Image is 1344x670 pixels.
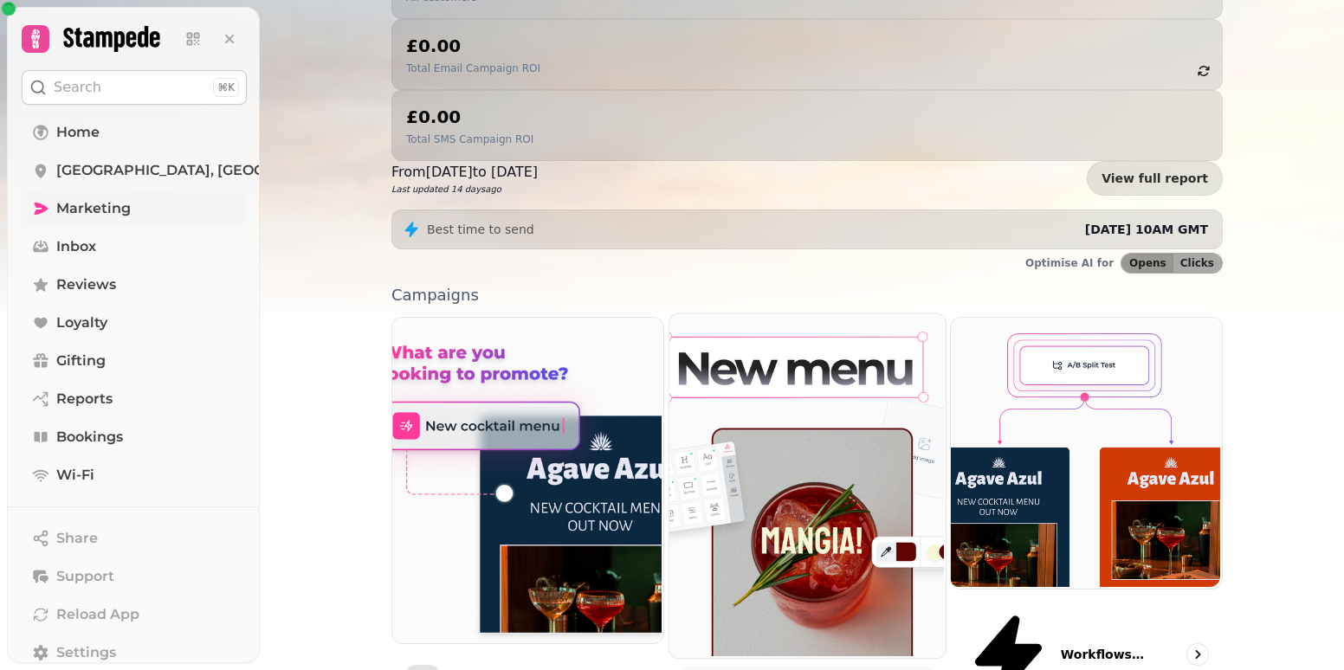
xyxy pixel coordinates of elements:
img: Email [667,312,943,656]
p: Search [54,77,101,98]
span: Wi-Fi [56,465,94,486]
span: Opens [1129,258,1166,268]
span: Settings [56,642,116,663]
span: Loyalty [56,312,107,333]
a: Settings [22,635,247,670]
span: Inbox [56,236,96,257]
a: Gifting [22,344,247,378]
a: Reports [22,382,247,416]
span: Marketing [56,198,131,219]
button: Opens [1121,254,1173,273]
p: Optimise AI for [1025,256,1114,270]
p: Total SMS Campaign ROI [406,132,533,146]
a: View full report [1087,161,1223,196]
p: Workflows (coming soon) [1061,646,1147,663]
button: Reload App [22,597,247,632]
div: ⌘K [213,78,239,97]
a: Marketing [22,191,247,226]
button: Clicks [1173,254,1222,273]
a: Inbox [22,229,247,264]
span: Gifting [56,351,106,371]
p: Last updated 14 days ago [391,183,538,196]
h2: £0.00 [406,105,533,129]
span: [GEOGRAPHIC_DATA], [GEOGRAPHIC_DATA] [56,160,372,181]
button: Share [22,521,247,556]
span: Reload App [56,604,139,625]
a: Bookings [22,420,247,454]
span: Bookings [56,427,123,448]
span: Support [56,566,114,587]
a: [GEOGRAPHIC_DATA], [GEOGRAPHIC_DATA] [22,153,247,188]
span: Clicks [1180,258,1214,268]
a: Loyalty [22,306,247,340]
button: Support [22,559,247,594]
span: Share [56,528,98,549]
a: Home [22,115,247,150]
img: Quick Campaign [391,316,662,641]
h2: £0.00 [406,34,540,58]
p: From [DATE] to [DATE] [391,162,538,183]
span: Reports [56,389,113,409]
p: Campaigns [391,287,1223,303]
span: [DATE] 10AM GMT [1085,222,1208,236]
span: Reviews [56,274,116,295]
img: Workflows (coming soon) [949,316,1220,587]
p: Best time to send [427,221,534,238]
svg: go to [1189,646,1206,663]
button: Search⌘K [22,70,247,105]
button: refresh [1189,56,1218,86]
a: Wi-Fi [22,458,247,493]
span: Home [56,122,100,143]
a: Reviews [22,267,247,302]
p: Total Email Campaign ROI [406,61,540,75]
